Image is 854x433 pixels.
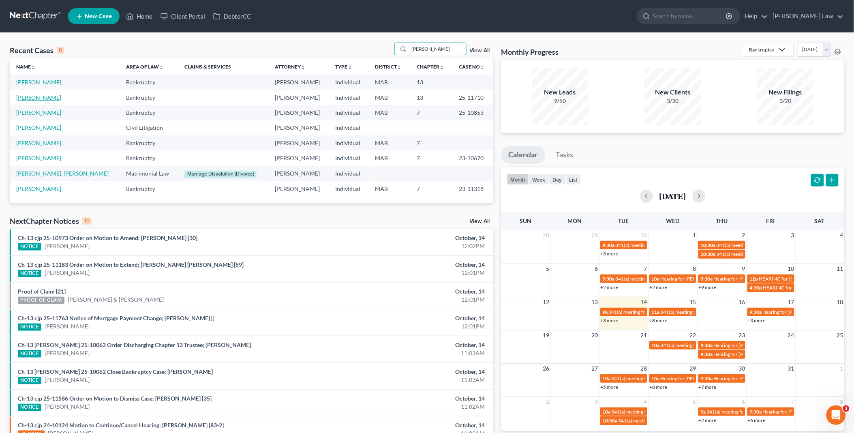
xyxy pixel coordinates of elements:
[335,368,485,376] div: October, 14
[748,317,766,324] a: +3 more
[603,418,618,424] span: 10:30a
[759,276,827,282] span: HEARING for [PERSON_NAME]
[369,75,410,90] td: MAB
[122,9,156,24] a: Home
[542,230,550,240] span: 28
[717,251,795,257] span: 341(a) meeting for [PERSON_NAME]
[120,120,178,135] td: Civil Litigation
[459,64,485,70] a: Case Nounfold_more
[120,166,178,181] td: Matrimonial Law
[335,376,485,384] div: 11:03AM
[701,351,713,357] span: 9:30a
[568,217,582,224] span: Mon
[701,409,706,415] span: 9a
[275,64,306,70] a: Attorneyunfold_more
[716,217,728,224] span: Thu
[757,97,814,105] div: 3/20
[644,97,701,105] div: 3/30
[689,330,697,340] span: 22
[335,287,485,296] div: October, 14
[16,139,61,146] a: [PERSON_NAME]
[763,409,826,415] span: Hearing for [PERSON_NAME]
[18,395,212,402] a: Ch-13 cjp 25-11586 Order on Motion to Dismiss Case; [PERSON_NAME] [35]
[31,65,36,70] i: unfold_more
[16,109,61,116] a: [PERSON_NAME]
[439,65,444,70] i: unfold_more
[650,384,668,390] a: +8 more
[369,90,410,105] td: MAB
[335,261,485,269] div: October, 14
[591,230,599,240] span: 29
[836,297,844,307] span: 18
[717,242,795,248] span: 341(a) meeting for [PERSON_NAME]
[652,309,660,315] span: 11a
[650,284,668,290] a: +2 more
[714,375,777,382] span: Hearing for [PERSON_NAME]
[601,317,619,324] a: +3 more
[643,264,648,274] span: 7
[410,150,452,165] td: 7
[701,342,713,348] span: 9:30a
[594,264,599,274] span: 6
[329,120,369,135] td: Individual
[750,409,762,415] span: 9:30a
[714,351,777,357] span: Hearing for [PERSON_NAME]
[16,170,109,177] a: [PERSON_NAME], [PERSON_NAME]
[120,181,178,196] td: Bankruptcy
[659,192,686,200] h2: [DATE]
[329,150,369,165] td: Individual
[748,417,766,423] a: +6 more
[18,377,41,384] div: NOTICE
[787,330,795,340] span: 24
[452,181,493,196] td: 23-11318
[18,261,244,268] a: Ch-13 cjp 25-11183 Order on Motion to Extend; [PERSON_NAME] [PERSON_NAME] [59]
[329,105,369,120] td: Individual
[650,317,668,324] a: +8 more
[542,297,550,307] span: 12
[178,58,268,75] th: Claims & Services
[268,120,329,135] td: [PERSON_NAME]
[545,397,550,407] span: 2
[410,135,452,150] td: 7
[417,64,444,70] a: Chapterunfold_more
[18,234,197,241] a: Ch-13 cjp 25-10973 Order on Motion to Amend; [PERSON_NAME] [30]
[268,150,329,165] td: [PERSON_NAME]
[843,405,850,412] span: 3
[18,315,214,322] a: Ch-13 cjp 25-11763 Notice of Mortgage Payment Change; [PERSON_NAME] []
[699,284,717,290] a: +9 more
[714,342,777,348] span: Hearing for [PERSON_NAME]
[738,297,746,307] span: 16
[45,269,90,277] a: [PERSON_NAME]
[329,166,369,181] td: Individual
[16,94,61,101] a: [PERSON_NAME]
[640,230,648,240] span: 30
[16,64,36,70] a: Nameunfold_more
[826,405,846,425] iframe: Intercom live chat
[699,417,717,423] a: +2 more
[18,270,41,277] div: NOTICE
[268,75,329,90] td: [PERSON_NAME]
[714,276,777,282] span: Hearing for [PERSON_NAME]
[603,309,608,315] span: 9a
[45,322,90,330] a: [PERSON_NAME]
[666,217,679,224] span: Wed
[707,409,785,415] span: 341(a) meeting for [PERSON_NAME]
[603,375,611,382] span: 10a
[348,65,353,70] i: unfold_more
[741,230,746,240] span: 2
[452,90,493,105] td: 25-11710
[769,9,844,24] a: [PERSON_NAME] Law
[369,135,410,150] td: MAB
[619,418,697,424] span: 341(a) meeting for [PERSON_NAME]
[741,9,768,24] a: Help
[692,264,697,274] span: 8
[603,409,611,415] span: 10a
[335,341,485,349] div: October, 14
[542,364,550,373] span: 26
[335,242,485,250] div: 12:02PM
[661,276,724,282] span: Hearing for [PERSON_NAME]
[335,421,485,429] div: October, 14
[741,397,746,407] span: 6
[661,342,739,348] span: 341(a) meeting for [PERSON_NAME]
[790,230,795,240] span: 3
